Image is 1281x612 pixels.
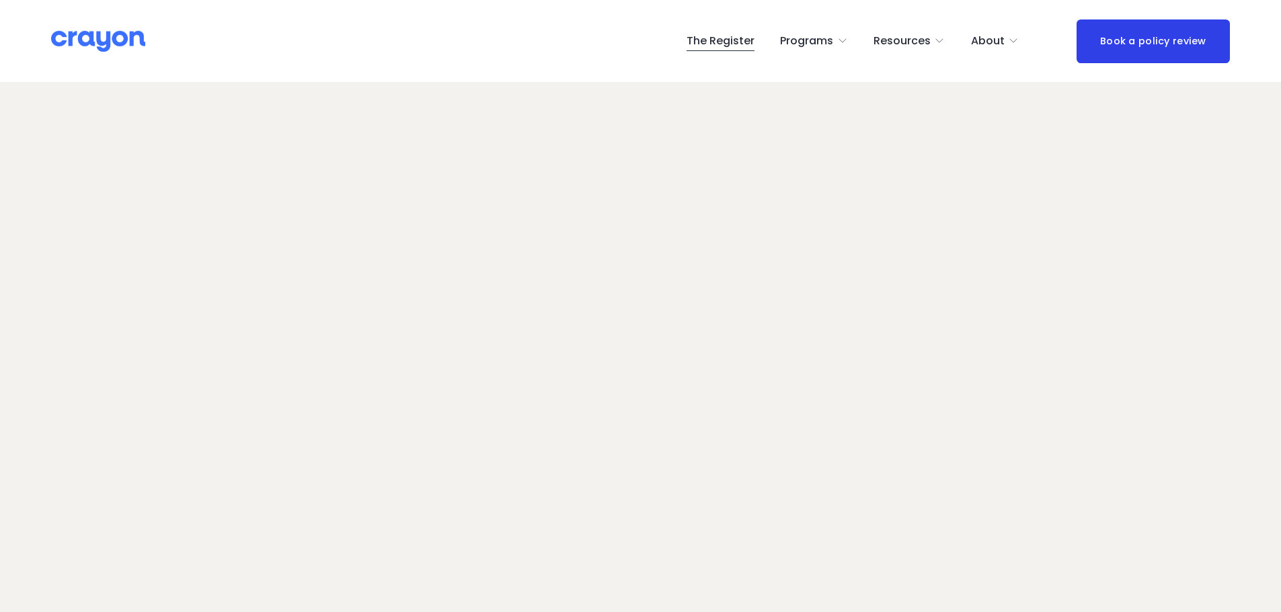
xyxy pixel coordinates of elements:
span: About [971,32,1005,51]
a: folder dropdown [780,30,848,52]
a: folder dropdown [971,30,1019,52]
a: folder dropdown [874,30,945,52]
span: Resources [874,32,931,51]
img: Crayon [51,30,145,53]
a: Book a policy review [1077,19,1230,63]
span: Programs [780,32,833,51]
a: The Register [687,30,754,52]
